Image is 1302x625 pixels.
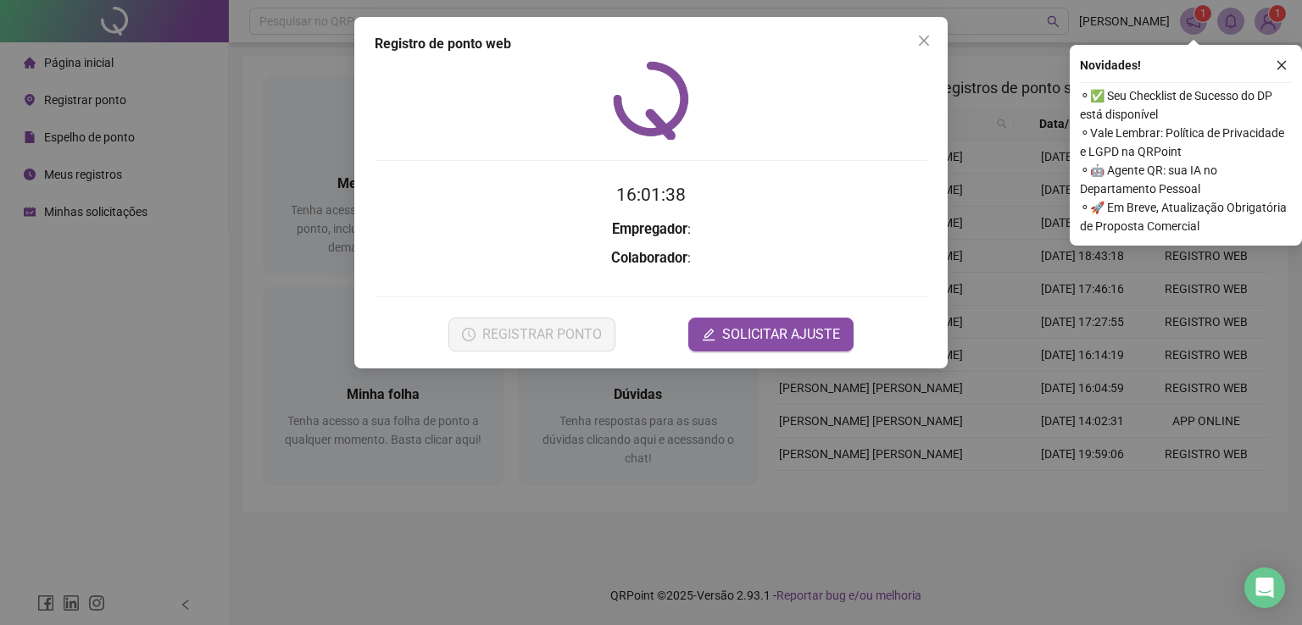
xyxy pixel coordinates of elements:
button: REGISTRAR PONTO [448,318,615,351]
span: ⚬ Vale Lembrar: Política de Privacidade e LGPD na QRPoint [1080,124,1292,161]
h3: : [375,247,927,269]
time: 16:01:38 [616,185,686,205]
span: Novidades ! [1080,56,1141,75]
button: editSOLICITAR AJUSTE [688,318,854,351]
span: close [1276,59,1288,71]
img: QRPoint [613,61,689,140]
span: close [917,34,931,47]
span: ⚬ ✅ Seu Checklist de Sucesso do DP está disponível [1080,86,1292,124]
div: Open Intercom Messenger [1244,567,1285,608]
div: Registro de ponto web [375,34,927,54]
span: ⚬ 🤖 Agente QR: sua IA no Departamento Pessoal [1080,161,1292,198]
h3: : [375,218,927,241]
span: SOLICITAR AJUSTE [722,324,840,345]
span: ⚬ 🚀 Em Breve, Atualização Obrigatória de Proposta Comercial [1080,198,1292,235]
button: Close [910,27,938,54]
strong: Empregador [612,221,687,237]
strong: Colaborador [611,250,687,266]
span: edit [702,328,715,341]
